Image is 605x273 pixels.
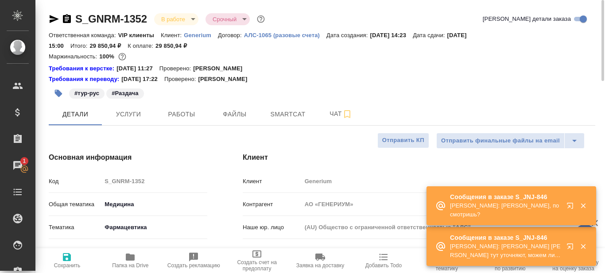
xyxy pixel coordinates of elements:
[49,75,121,84] a: Требования к переводу:
[161,32,184,38] p: Клиент:
[243,247,302,256] p: Контактное лицо
[450,192,561,201] p: Сообщения в заказе S_JNJ-846
[342,109,353,119] svg: Подписаться
[159,15,188,23] button: В работе
[184,31,218,38] a: Generium
[62,14,72,24] button: Скопировать ссылку
[68,89,105,96] span: тур-рус
[184,32,218,38] p: Generium
[75,13,147,25] a: S_GNRM-1352
[326,32,370,38] p: Дата создания:
[159,64,194,73] p: Проверено:
[155,42,194,49] p: 29 850,94 ₽
[116,51,128,62] button: 0.00 RUB;
[377,133,429,148] button: Отправить КП
[302,221,595,234] input: Пустое поле
[54,262,81,269] span: Сохранить
[70,42,89,49] p: Итого:
[105,89,145,96] span: Раздача
[89,42,128,49] p: 29 850,94 ₽
[244,32,326,38] p: АЛС-1065 (разовые счета)
[243,223,302,232] p: Наше юр. лицо
[365,262,402,269] span: Добавить Todo
[112,262,148,269] span: Папка на Drive
[160,109,203,120] span: Работы
[574,242,592,250] button: Закрыть
[49,64,116,73] a: Требования к верстке:
[49,152,207,163] h4: Основная информация
[382,135,424,146] span: Отправить КП
[49,246,101,255] p: Дата создания
[107,109,150,120] span: Услуги
[296,262,344,269] span: Заявка на доставку
[128,42,155,49] p: К оплате:
[267,109,309,120] span: Smartcat
[243,177,302,186] p: Клиент
[420,259,473,272] span: Определить тематику
[483,15,571,23] span: [PERSON_NAME] детали заказа
[99,248,162,273] button: Папка на Drive
[49,64,116,73] div: Нажми, чтобы открыть папку с инструкцией
[561,238,582,259] button: Открыть в новой вкладке
[561,197,582,218] button: Открыть в новой вкладке
[231,259,283,272] span: Создать счет на предоплату
[101,244,179,257] input: Пустое поле
[244,31,326,38] a: АЛС-1065 (разовые счета)
[101,175,207,188] input: Пустое поле
[154,13,198,25] div: В работе
[49,223,101,232] p: Тематика
[198,75,254,84] p: [PERSON_NAME]
[415,248,478,273] button: Определить тематику
[49,14,59,24] button: Скопировать ссылку для ЯМессенджера
[49,75,121,84] div: Нажми, чтобы открыть папку с инструкцией
[441,136,560,146] span: Отправить финальные файлы на email
[450,233,561,242] p: Сообщения в заказе S_JNJ-846
[17,157,31,165] span: 1
[49,200,101,209] p: Общая тематика
[255,13,267,25] button: Доп статусы указывают на важность/срочность заказа
[413,32,447,38] p: Дата сдачи:
[320,108,362,119] span: Чат
[302,175,595,188] input: Пустое поле
[162,248,225,273] button: Создать рекламацию
[118,32,161,38] p: VIP клиенты
[101,220,207,235] div: Фармацевтика
[370,32,413,38] p: [DATE] 14:23
[289,248,352,273] button: Заявка на доставку
[243,152,595,163] h4: Клиент
[116,64,159,73] p: [DATE] 11:27
[450,242,561,260] p: [PERSON_NAME]: [PERSON_NAME] [PERSON_NAME] тут уточняют, можем ли оформить как редактуру (пригодн...
[121,75,164,84] p: [DATE] 17:22
[210,15,239,23] button: Срочный
[225,248,289,273] button: Создать счет на предоплату
[193,64,249,73] p: [PERSON_NAME]
[243,200,302,209] p: Контрагент
[35,248,99,273] button: Сохранить
[436,133,585,149] div: split button
[74,89,99,98] p: #тур-рус
[352,248,415,273] button: Добавить Todo
[49,53,99,60] p: Маржинальность:
[54,109,97,120] span: Детали
[164,75,198,84] p: Проверено:
[49,32,118,38] p: Ответственная команда:
[213,109,256,120] span: Файлы
[302,198,595,211] input: Пустое поле
[218,32,244,38] p: Договор:
[450,201,561,219] p: [PERSON_NAME]: [PERSON_NAME], посмотришь?
[436,133,565,149] button: Отправить финальные файлы на email
[101,197,207,212] div: Медицина
[206,13,250,25] div: В работе
[167,262,220,269] span: Создать рекламацию
[112,89,139,98] p: #Раздача
[2,154,33,177] a: 1
[574,202,592,210] button: Закрыть
[49,177,101,186] p: Код
[99,53,116,60] p: 100%
[49,84,68,103] button: Добавить тэг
